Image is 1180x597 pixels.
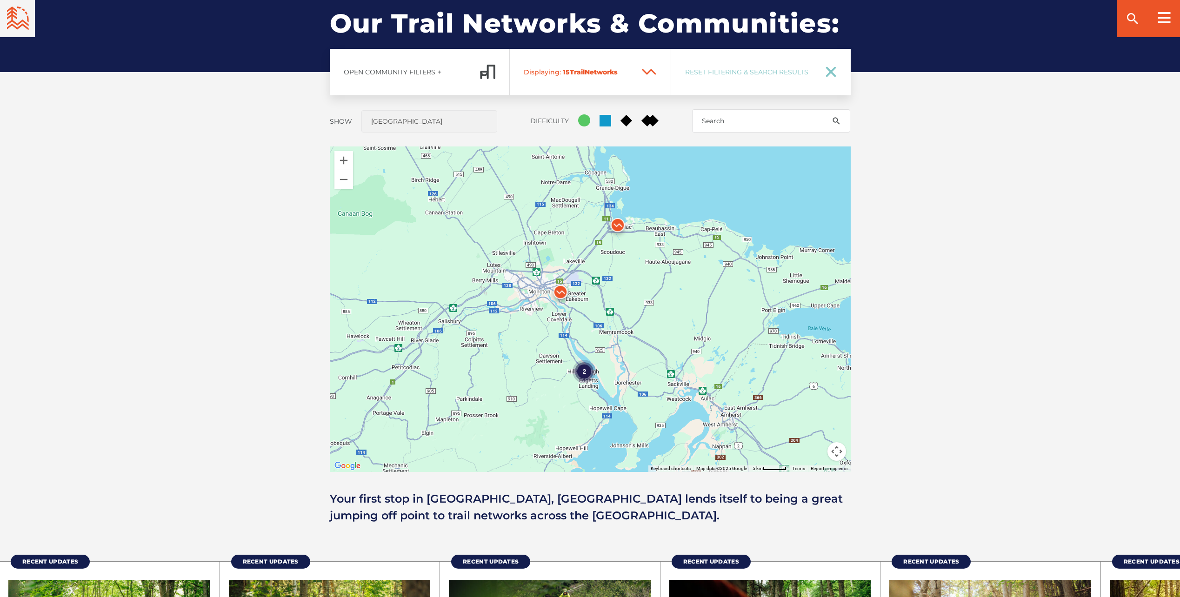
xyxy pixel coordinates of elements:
[11,555,90,569] a: Recent Updates
[563,68,570,76] span: 15
[792,466,805,471] a: Terms
[243,558,299,565] span: Recent Updates
[827,442,846,461] button: Map camera controls
[334,170,353,189] button: Zoom out
[672,555,751,569] a: Recent Updates
[451,555,530,569] a: Recent Updates
[892,555,971,569] a: Recent Updates
[330,49,510,95] a: Open Community Filtersadd
[573,359,596,383] div: 2
[332,460,363,472] img: Google
[683,558,739,565] span: Recent Updates
[330,117,352,126] label: Show
[692,109,850,133] input: Search
[832,116,841,126] ion-icon: search
[334,151,353,170] button: Zoom in
[463,558,519,565] span: Recent Updates
[1124,558,1180,565] span: Recent Updates
[671,49,851,95] a: Reset Filtering & Search Results
[530,117,569,125] label: Difficulty
[750,465,789,472] button: Map Scale: 5 km per 47 pixels
[753,466,763,471] span: 5 km
[344,68,435,76] span: Open Community Filters
[231,555,310,569] a: Recent Updates
[811,466,848,471] a: Report a map error
[330,491,851,524] p: Your first stop in [GEOGRAPHIC_DATA], [GEOGRAPHIC_DATA] lends itself to being a great jumping off...
[332,460,363,472] a: Open this area in Google Maps (opens a new window)
[585,68,614,76] span: Network
[436,69,443,75] ion-icon: add
[614,68,618,76] span: s
[685,68,813,76] span: Reset Filtering & Search Results
[22,558,78,565] span: Recent Updates
[524,68,561,76] span: Displaying:
[903,558,959,565] span: Recent Updates
[524,68,633,76] span: Trail
[822,109,850,133] button: search
[1125,11,1140,26] ion-icon: search
[696,466,747,471] span: Map data ©2025 Google
[651,465,691,472] button: Keyboard shortcuts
